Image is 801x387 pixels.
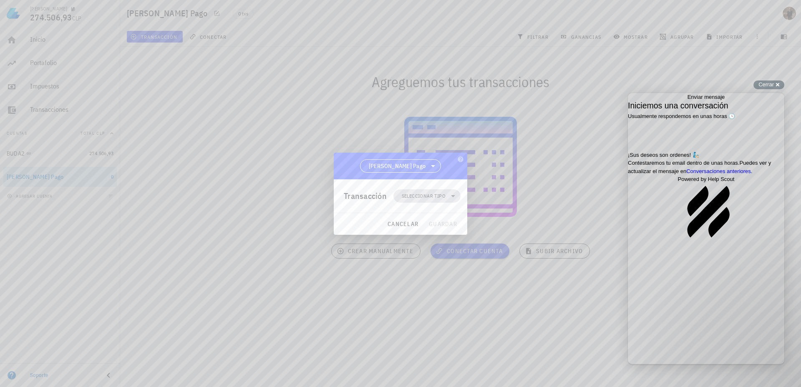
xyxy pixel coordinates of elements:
[344,189,387,203] div: Transacción
[753,80,784,89] button: Cerrar
[387,220,418,228] span: cancelar
[369,162,426,170] span: [PERSON_NAME] Pago
[402,192,446,200] span: Seleccionar tipo
[628,93,784,364] iframe: Help Scout Beacon - Live Chat, Contact Form, and Knowledge Base
[758,81,774,88] span: Cerrar
[384,216,422,231] button: cancelar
